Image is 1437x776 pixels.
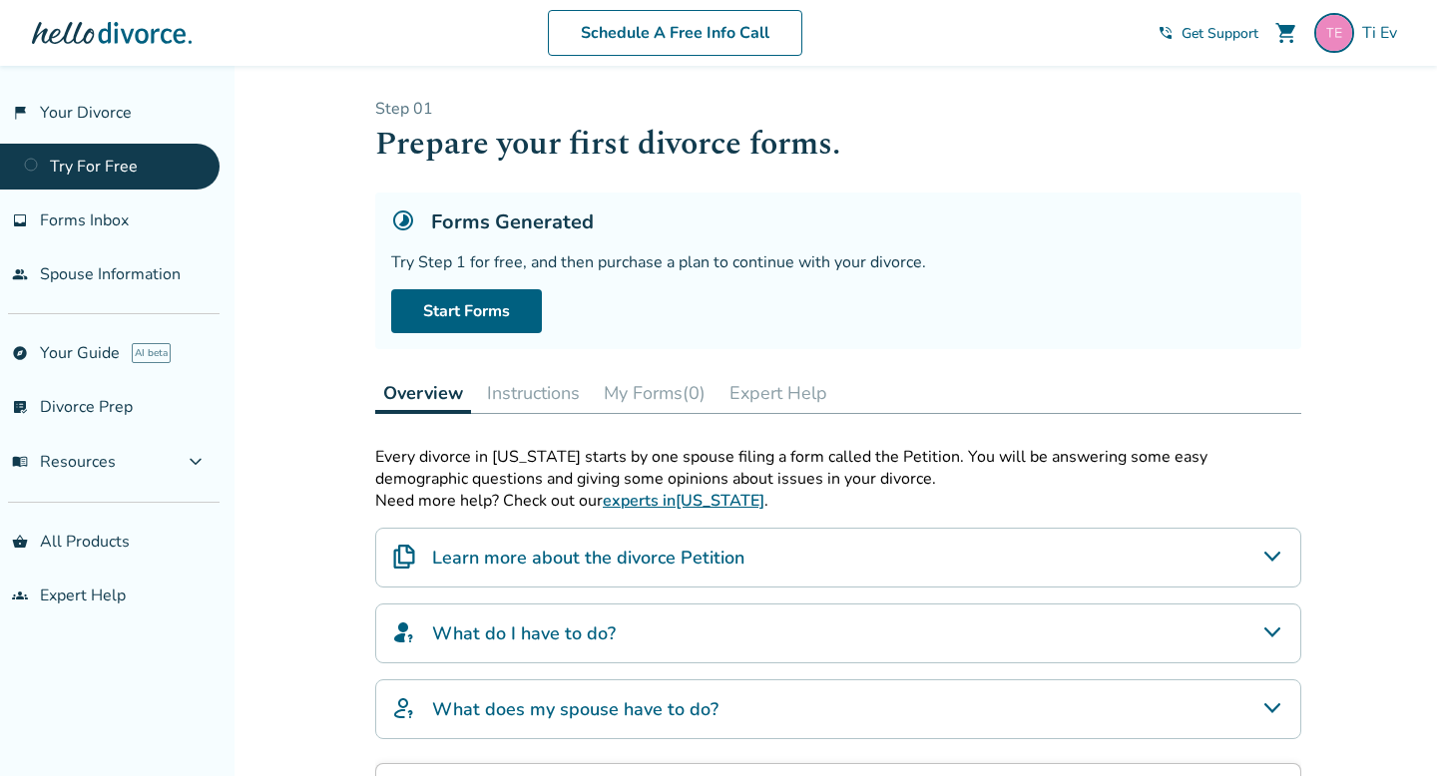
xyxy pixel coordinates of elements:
img: What does my spouse have to do? [392,696,416,720]
span: Forms Inbox [40,209,129,231]
div: What do I have to do? [375,603,1301,663]
span: Ti Ev [1362,22,1405,44]
span: phone_in_talk [1158,25,1174,41]
p: Every divorce in [US_STATE] starts by one spouse filing a form called the Petition. You will be a... [375,446,1301,490]
span: flag_2 [12,105,28,121]
a: Schedule A Free Info Call [548,10,802,56]
button: Instructions [479,373,588,413]
img: Learn more about the divorce Petition [392,545,416,569]
button: Overview [375,373,471,414]
h5: Forms Generated [431,208,594,235]
img: tingbaca@gmail.com [1314,13,1354,53]
span: list_alt_check [12,399,28,415]
div: Try Step 1 for free, and then purchase a plan to continue with your divorce. [391,251,1285,273]
a: Start Forms [391,289,542,333]
span: Resources [12,451,116,473]
img: What do I have to do? [392,620,416,644]
p: Step 0 1 [375,98,1301,120]
button: My Forms(0) [596,373,714,413]
span: expand_more [184,450,208,474]
span: menu_book [12,454,28,470]
h4: What do I have to do? [432,620,616,646]
a: experts in[US_STATE] [603,490,764,512]
span: people [12,266,28,282]
h1: Prepare your first divorce forms. [375,120,1301,169]
h4: What does my spouse have to do? [432,696,718,722]
span: AI beta [132,343,171,363]
span: Get Support [1182,24,1258,43]
span: inbox [12,212,28,228]
iframe: Chat Widget [1337,680,1437,776]
button: Expert Help [721,373,835,413]
h4: Learn more about the divorce Petition [432,545,744,571]
span: shopping_cart [1274,21,1298,45]
span: shopping_basket [12,534,28,550]
p: Need more help? Check out our . [375,490,1301,512]
span: explore [12,345,28,361]
a: phone_in_talkGet Support [1158,24,1258,43]
div: Learn more about the divorce Petition [375,528,1301,587]
div: What does my spouse have to do? [375,679,1301,739]
span: groups [12,587,28,603]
